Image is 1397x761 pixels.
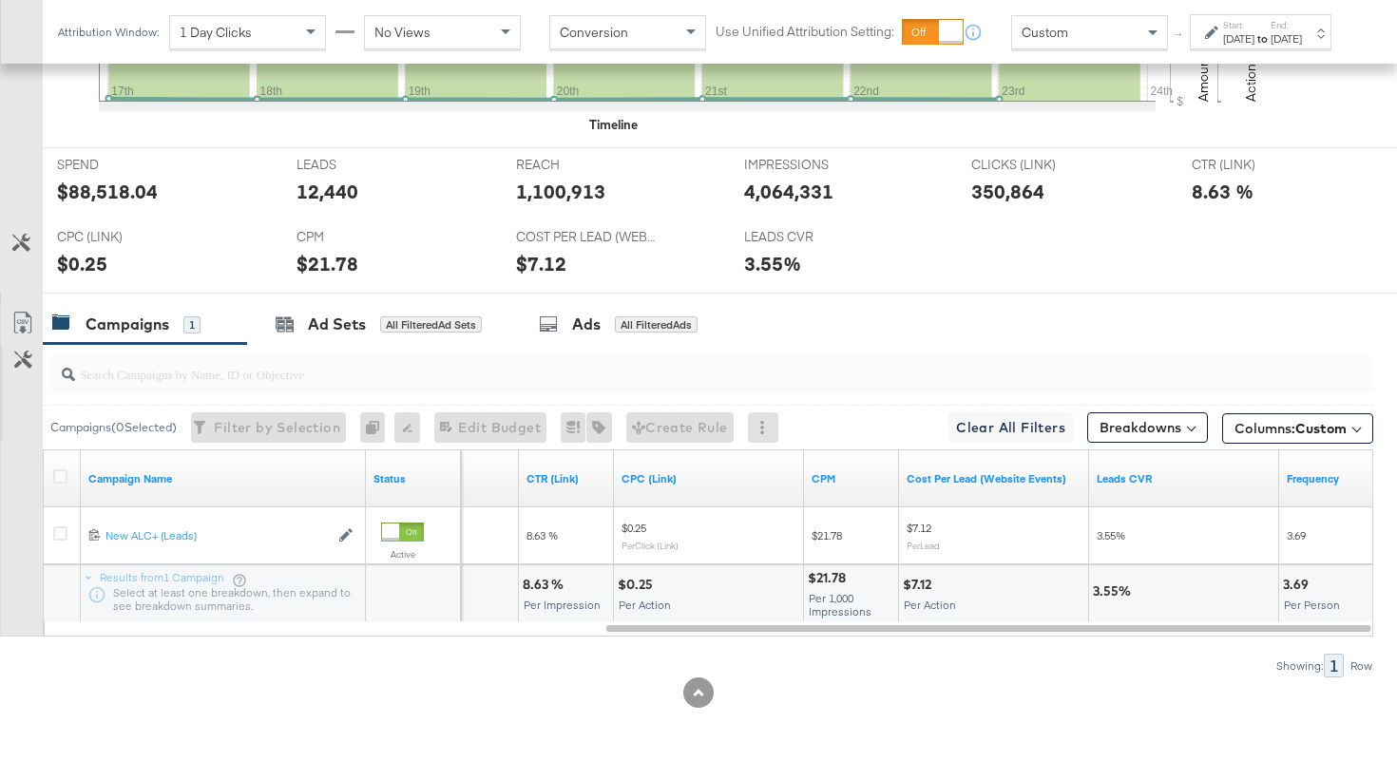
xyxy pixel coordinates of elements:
div: New ALC+ (Leads) [105,528,329,543]
span: COST PER LEAD (WEBSITE EVENTS) [516,228,659,246]
span: 1 Day Clicks [180,24,252,41]
label: Start: [1223,19,1254,31]
div: Campaigns ( 0 Selected) [50,419,177,436]
div: 12,440 [297,178,358,205]
span: Custom [1022,24,1068,41]
a: The average cost for lead tracked by your Custom Audience pixel on your website after people view... [907,471,1081,486]
div: 3.55% [744,250,801,277]
div: $21.78 [808,569,852,587]
span: 8.63 % [526,528,558,542]
div: Timeline [589,116,638,134]
div: [DATE] [1271,31,1302,47]
div: All Filtered Ad Sets [380,316,482,333]
div: Ads [572,314,601,335]
span: ↑ [1170,32,1188,39]
div: 3.55% [1093,582,1137,600]
span: Conversion [560,24,628,41]
span: Per Person [1284,598,1340,612]
div: 350,864 [971,178,1044,205]
div: 1,100,913 [516,178,605,205]
button: Breakdowns [1087,412,1208,443]
a: The average number of times your ad was served to each person. [1287,471,1367,486]
a: New ALC+ (Leads) [105,528,329,544]
text: Actions [1242,57,1259,102]
div: 8.63 % [1192,178,1253,205]
div: $88,518.04 [57,178,158,205]
span: 3.69 [1287,528,1306,542]
span: IMPRESSIONS [744,156,887,174]
div: [DATE] [1223,31,1254,47]
label: Active [381,548,424,561]
span: CTR (LINK) [1192,156,1334,174]
div: Row [1349,659,1373,673]
span: $0.25 [622,521,646,535]
span: Per Action [904,598,956,612]
span: CPM [297,228,439,246]
span: CPC (LINK) [57,228,200,246]
div: 0 [360,412,394,443]
span: Per 1,000 Impressions [809,591,871,618]
a: Leads/Clicks [1097,471,1272,486]
div: $0.25 [57,250,107,277]
input: Search Campaigns by Name, ID or Objective [75,348,1255,385]
sub: Per Click (Link) [622,540,679,551]
div: 4,064,331 [744,178,833,205]
span: Per Impression [524,598,601,612]
span: $21.78 [812,528,842,542]
a: Shows the current state of your Ad Campaign. [373,471,453,486]
span: Clear All Filters [956,416,1065,440]
div: 1 [183,316,201,333]
a: Your campaign name. [88,471,358,486]
text: Amount (USD) [1195,18,1212,102]
sub: Per Lead [907,540,940,551]
span: $7.12 [907,521,931,535]
strong: to [1254,31,1271,46]
span: REACH [516,156,659,174]
div: $21.78 [297,250,358,277]
a: The average cost for each link click you've received from your ad. [622,471,796,486]
span: LEADS CVR [744,228,887,246]
span: Columns: [1234,419,1347,438]
div: $7.12 [516,250,566,277]
div: 3.69 [1283,576,1314,594]
button: Clear All Filters [948,412,1073,443]
div: 1 [1324,654,1344,677]
div: Showing: [1275,659,1324,673]
div: 8.63 % [523,576,569,594]
span: 3.55% [1097,528,1125,542]
a: The number of clicks received on a link in your ad divided by the number of impressions. [526,471,606,486]
span: Per Action [619,598,671,612]
div: All Filtered Ads [615,316,698,333]
span: No Views [374,24,431,41]
div: $7.12 [903,576,937,594]
div: Campaigns [86,314,169,335]
div: $0.25 [618,576,659,594]
span: SPEND [57,156,200,174]
span: CLICKS (LINK) [971,156,1114,174]
span: Custom [1295,420,1347,437]
a: The average cost you've paid to have 1,000 impressions of your ad. [812,471,891,486]
label: End: [1271,19,1302,31]
span: LEADS [297,156,439,174]
button: Columns:Custom [1222,413,1373,444]
label: Use Unified Attribution Setting: [716,23,894,41]
div: Ad Sets [308,314,366,335]
div: Attribution Window: [57,26,160,39]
